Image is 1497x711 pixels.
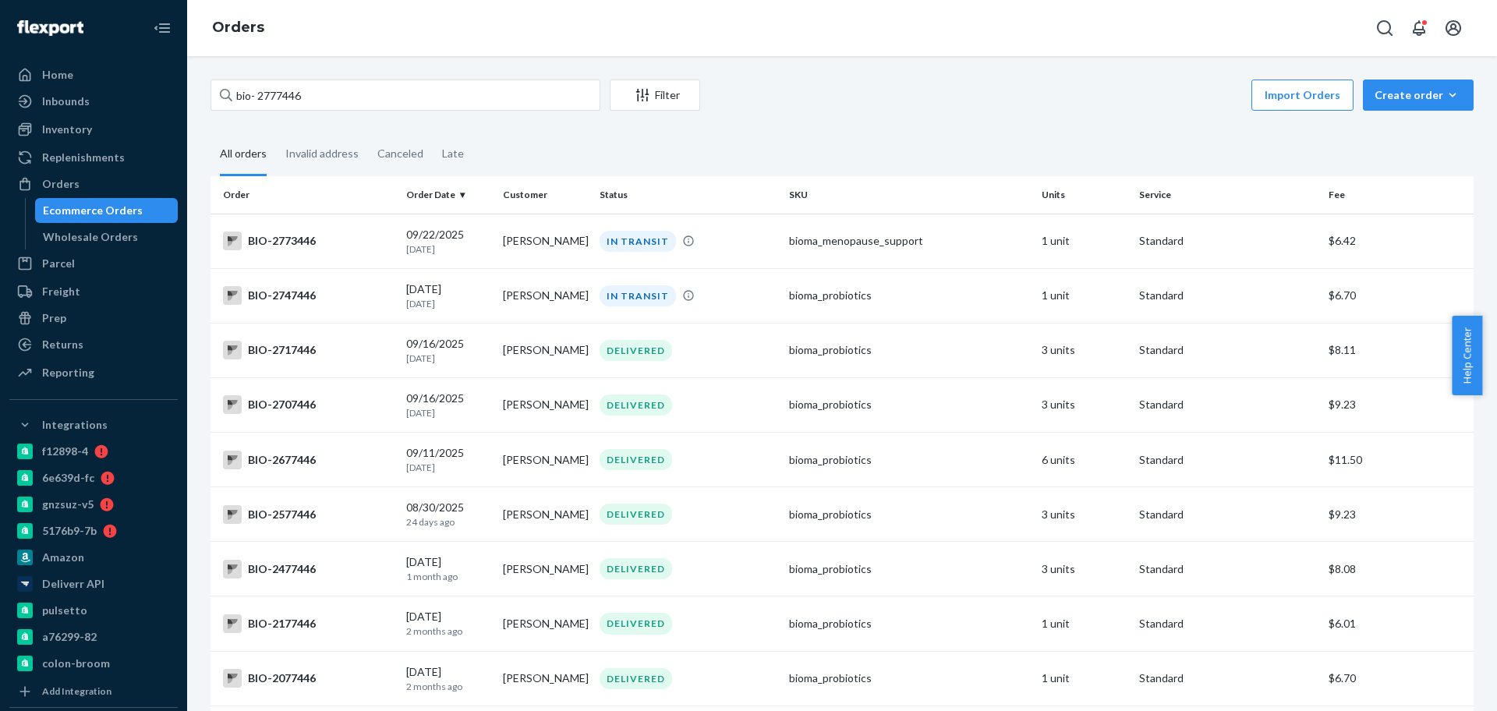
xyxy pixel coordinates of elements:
a: colon-broom [9,651,178,676]
td: [PERSON_NAME] [497,268,593,323]
p: Standard [1139,670,1316,686]
div: IN TRANSIT [600,231,676,252]
a: Wholesale Orders [35,225,179,249]
th: Status [593,176,783,214]
div: Inbounds [42,94,90,109]
button: Close Navigation [147,12,178,44]
p: [DATE] [406,297,490,310]
div: IN TRANSIT [600,285,676,306]
p: Standard [1139,342,1316,358]
a: Inbounds [9,89,178,114]
td: $8.11 [1322,323,1474,377]
td: [PERSON_NAME] [497,542,593,596]
a: Inventory [9,117,178,142]
a: Add Integration [9,682,178,701]
div: Deliverr API [42,576,104,592]
div: Orders [42,176,80,192]
div: DELIVERED [600,668,672,689]
td: [PERSON_NAME] [497,487,593,542]
div: [DATE] [406,554,490,583]
div: Add Integration [42,684,111,698]
a: Returns [9,332,178,357]
p: Standard [1139,561,1316,577]
div: DELIVERED [600,613,672,634]
a: Orders [212,19,264,36]
p: 2 months ago [406,624,490,638]
p: Standard [1139,452,1316,468]
div: bioma_probiotics [789,397,1029,412]
div: Replenishments [42,150,125,165]
ol: breadcrumbs [200,5,277,51]
a: Home [9,62,178,87]
td: [PERSON_NAME] [497,377,593,432]
td: 3 units [1035,377,1132,432]
td: $9.23 [1322,487,1474,542]
div: BIO-2577446 [223,505,394,524]
a: 6e639d-fc [9,465,178,490]
div: bioma_probiotics [789,616,1029,631]
div: Ecommerce Orders [43,203,143,218]
td: 1 unit [1035,596,1132,651]
a: Freight [9,279,178,304]
div: a76299-82 [42,629,97,645]
div: bioma_probiotics [789,452,1029,468]
div: All orders [220,133,267,176]
a: Deliverr API [9,571,178,596]
a: 5176b9-7b [9,518,178,543]
p: [DATE] [406,352,490,365]
td: [PERSON_NAME] [497,214,593,268]
div: bioma_probiotics [789,670,1029,686]
a: pulsetto [9,598,178,623]
td: 6 units [1035,433,1132,487]
th: Units [1035,176,1132,214]
td: $6.42 [1322,214,1474,268]
p: 2 months ago [406,680,490,693]
div: [DATE] [406,281,490,310]
th: Order Date [400,176,497,214]
td: [PERSON_NAME] [497,433,593,487]
div: Parcel [42,256,75,271]
div: BIO-2477446 [223,560,394,578]
div: Filter [610,87,699,103]
div: gnzsuz-v5 [42,497,94,512]
div: BIO-2177446 [223,614,394,633]
p: Standard [1139,397,1316,412]
td: $8.08 [1322,542,1474,596]
p: [DATE] [406,461,490,474]
div: DELIVERED [600,504,672,525]
td: $6.70 [1322,268,1474,323]
p: [DATE] [406,242,490,256]
td: 1 unit [1035,268,1132,323]
td: 1 unit [1035,214,1132,268]
a: Ecommerce Orders [35,198,179,223]
th: Order [211,176,400,214]
div: Integrations [42,417,108,433]
a: Parcel [9,251,178,276]
div: Home [42,67,73,83]
th: Fee [1322,176,1474,214]
div: [DATE] [406,664,490,693]
td: $11.50 [1322,433,1474,487]
a: gnzsuz-v5 [9,492,178,517]
div: BIO-2707446 [223,395,394,414]
td: [PERSON_NAME] [497,323,593,377]
div: 5176b9-7b [42,523,97,539]
p: 1 month ago [406,570,490,583]
button: Import Orders [1251,80,1354,111]
div: DELIVERED [600,394,672,416]
div: DELIVERED [600,558,672,579]
div: 09/16/2025 [406,391,490,419]
div: bioma_menopause_support [789,233,1029,249]
a: f12898-4 [9,439,178,464]
div: 09/22/2025 [406,227,490,256]
td: [PERSON_NAME] [497,596,593,651]
p: [DATE] [406,406,490,419]
img: Flexport logo [17,20,83,36]
div: BIO-2077446 [223,669,394,688]
button: Integrations [9,412,178,437]
div: DELIVERED [600,340,672,361]
td: $6.01 [1322,596,1474,651]
span: Help Center [1452,316,1482,395]
div: Returns [42,337,83,352]
button: Filter [610,80,700,111]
